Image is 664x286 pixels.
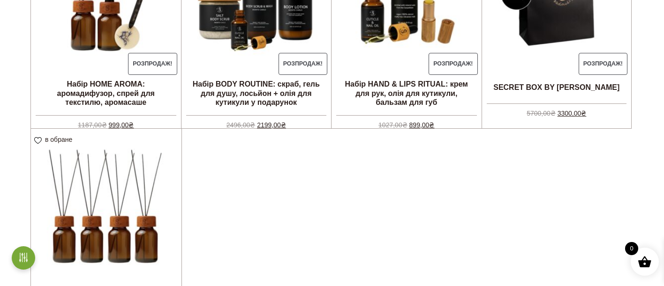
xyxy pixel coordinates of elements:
[181,76,332,110] h2: Набір BODY ROUTINE: скраб, гель для душу, лосьйон + олія для кутикули у подарунок
[78,121,107,129] bdi: 1187,00
[109,121,134,129] bdi: 999,00
[482,75,632,99] h2: SECRET BOX BY [PERSON_NAME]
[279,53,328,75] span: Розпродаж!
[579,53,628,75] span: Розпродаж!
[378,121,407,129] bdi: 1027,00
[31,76,181,110] h2: Набір HOME AROMA: аромадифузор, спрей для текстилю, аромасаше
[625,242,638,255] span: 0
[281,121,286,129] span: ₴
[429,121,434,129] span: ₴
[128,121,134,129] span: ₴
[558,110,587,117] bdi: 3300,00
[527,110,556,117] bdi: 5700,00
[257,121,286,129] bdi: 2199,00
[409,121,435,129] bdi: 899,00
[102,121,107,129] span: ₴
[34,137,42,144] img: unfavourite.svg
[581,110,586,117] span: ₴
[429,53,478,75] span: Розпродаж!
[250,121,255,129] span: ₴
[332,76,482,110] h2: Набір HAND & LIPS RITUAL: крем для рук, олія для кутикули, бальзам для губ
[402,121,407,129] span: ₴
[551,110,556,117] span: ₴
[128,53,177,75] span: Розпродаж!
[34,136,75,143] a: в обране
[45,136,72,143] span: в обране
[226,121,256,129] bdi: 2496,00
